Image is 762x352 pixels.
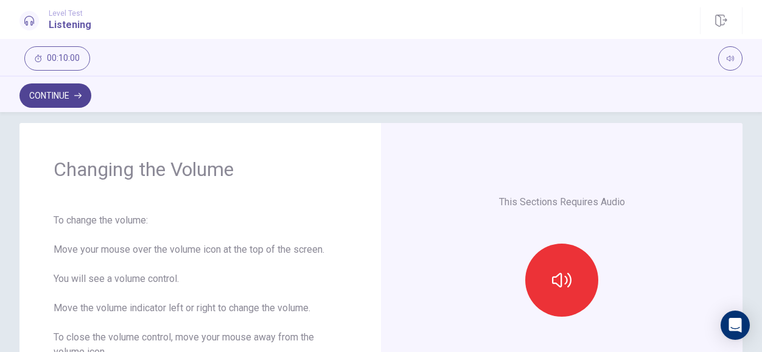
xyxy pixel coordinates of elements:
button: 00:10:00 [24,46,90,71]
button: Continue [19,83,91,108]
p: This Sections Requires Audio [499,195,625,209]
div: Open Intercom Messenger [721,311,750,340]
span: 00:10:00 [47,54,80,63]
h1: Listening [49,18,91,32]
h1: Changing the Volume [54,157,347,181]
span: Level Test [49,9,91,18]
